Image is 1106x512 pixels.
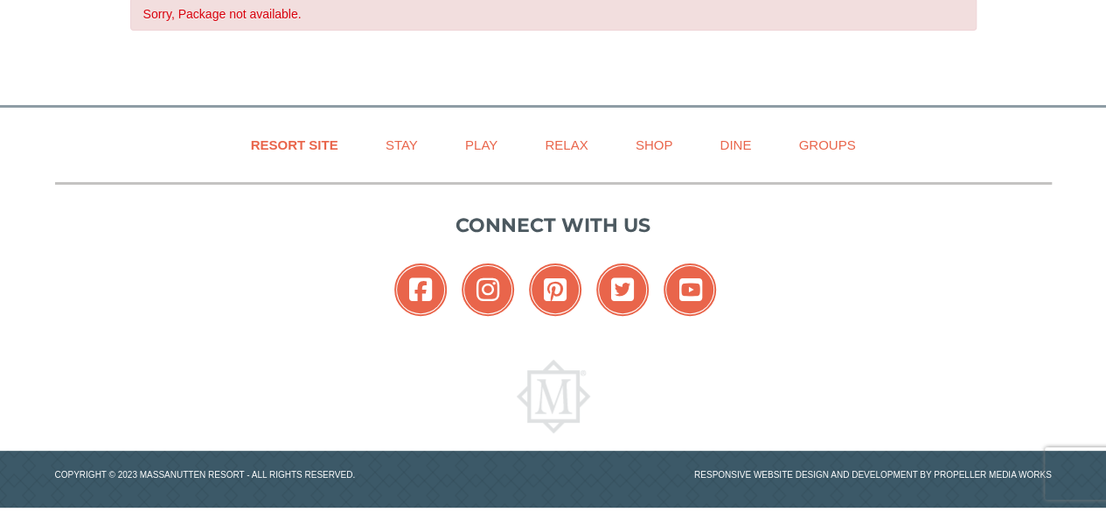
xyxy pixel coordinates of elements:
[694,470,1052,480] a: Responsive website design and development by Propeller Media Works
[55,211,1052,240] p: Connect with us
[517,360,590,433] img: Massanutten Resort Logo
[776,125,877,165] a: Groups
[42,468,553,481] p: Copyright © 2023 Massanutten Resort - All Rights Reserved.
[698,125,773,165] a: Dine
[523,125,609,165] a: Relax
[229,125,360,165] a: Resort Site
[364,125,440,165] a: Stay
[614,125,695,165] a: Shop
[443,125,519,165] a: Play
